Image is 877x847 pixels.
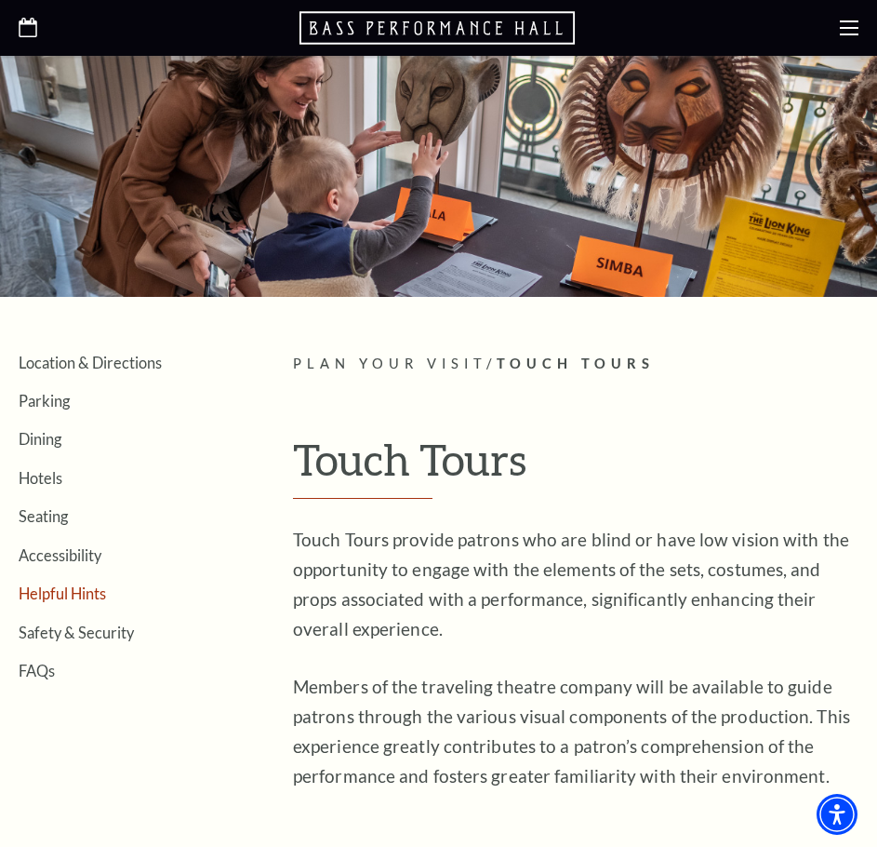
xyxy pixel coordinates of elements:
a: Accessibility [19,546,101,564]
a: Safety & Security [19,624,134,641]
h1: Touch Tours [293,436,858,499]
a: Seating [19,507,68,525]
a: FAQs [19,662,55,679]
a: Open this option [19,18,37,39]
a: Location & Directions [19,354,162,371]
a: Parking [19,392,70,410]
a: Open this option [299,9,578,47]
span: Plan Your Visit [293,356,486,371]
p: Touch Tours provide patrons who are blind or have low vision with the opportunity to engage with ... [293,525,858,644]
a: Dining [19,430,61,448]
a: Hotels [19,469,62,487]
a: Helpful Hints [19,585,106,602]
div: Accessibility Menu [817,794,857,835]
p: / [293,353,858,376]
span: Touch Tours [497,356,655,371]
p: Members of the traveling theatre company will be available to guide patrons through the various v... [293,672,858,791]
